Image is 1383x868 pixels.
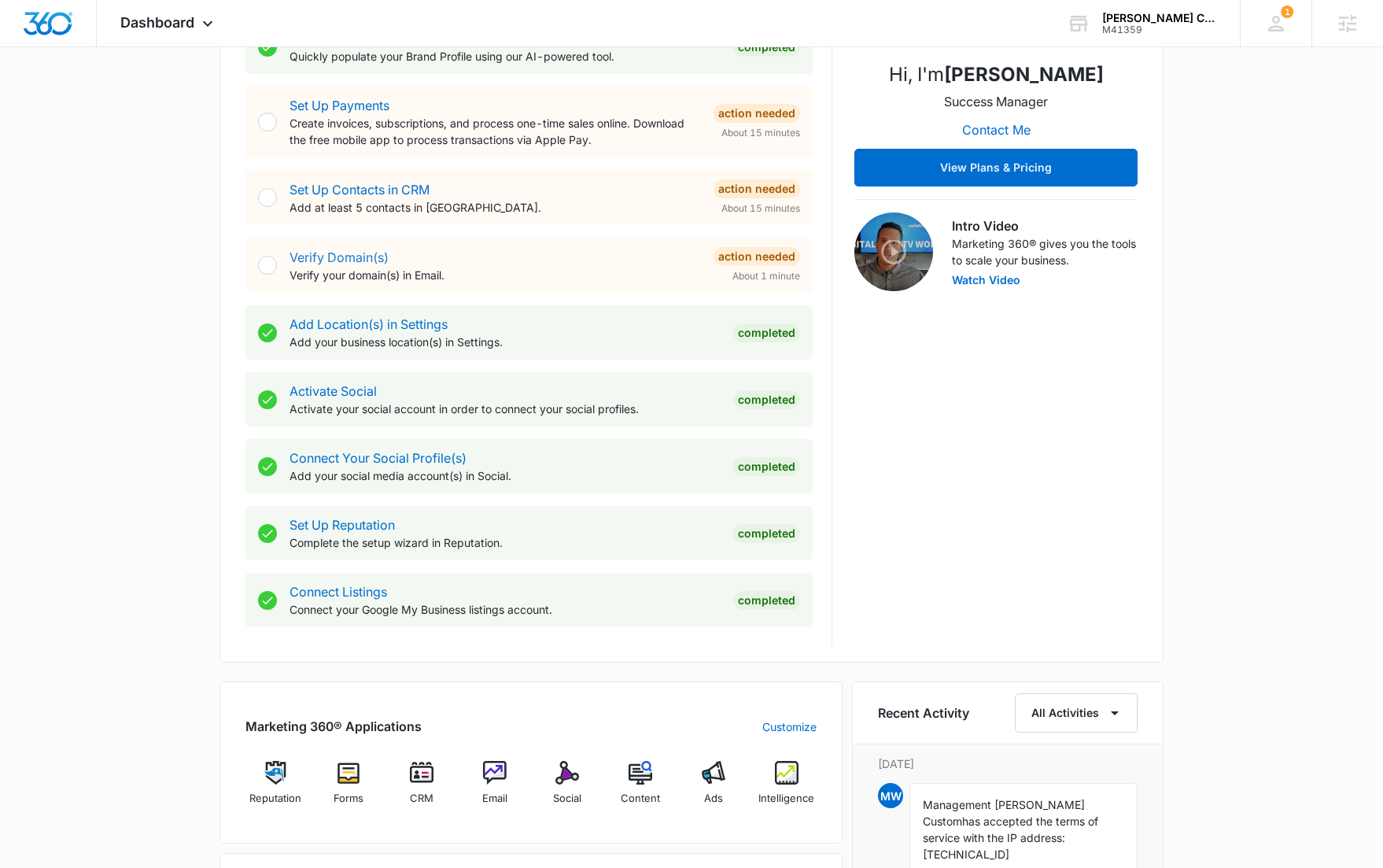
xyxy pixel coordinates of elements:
p: Hi, I'm [889,61,1104,89]
span: Forms [334,791,363,807]
button: View Plans & Pricing [854,149,1138,187]
div: Completed [733,323,800,342]
div: Completed [733,524,800,543]
span: Email [482,791,507,807]
div: Action Needed [714,179,800,198]
div: Completed [733,390,800,409]
div: notifications count [1281,6,1293,18]
a: Intelligence [756,761,817,818]
p: Success Manager [944,92,1048,111]
p: Add your business location(s) in Settings. [290,334,721,350]
a: Set Up Reputation [290,517,395,533]
button: Watch Video [952,275,1020,286]
a: Set Up Contacts in CRM [290,182,430,198]
span: CRM [410,791,433,807]
p: Activate your social account in order to connect your social profiles. [290,401,721,417]
span: MW [878,783,903,808]
p: Quickly populate your Brand Profile using our AI-powered tool. [290,48,721,65]
span: Dashboard [120,14,194,31]
span: Intelligence [758,791,814,807]
h3: Intro Video [952,216,1138,235]
span: has accepted the terms of service with the IP address: [923,814,1098,844]
span: [TECHNICAL_ID] [923,848,1009,861]
strong: [PERSON_NAME] [944,63,1104,86]
a: Customize [762,718,817,735]
div: Completed [733,457,800,476]
a: Social [537,761,598,818]
a: Add Location(s) in Settings [290,316,448,332]
a: Ads [684,761,744,818]
span: Management [PERSON_NAME] Custom [923,798,1085,828]
a: CRM [392,761,452,818]
a: Reputation [245,761,306,818]
div: Action Needed [714,104,800,123]
a: Set Up Payments [290,98,389,113]
div: Completed [733,591,800,610]
h2: Marketing 360® Applications [245,717,422,736]
img: Intro Video [854,212,933,291]
h6: Recent Activity [878,704,969,722]
a: Email [464,761,525,818]
a: Activate Social [290,383,377,399]
span: Reputation [249,791,301,807]
span: Content [621,791,660,807]
p: [DATE] [878,755,1138,772]
div: account id [1102,24,1217,35]
span: About 15 minutes [721,126,800,140]
p: Add your social media account(s) in Social. [290,467,721,484]
button: All Activities [1015,693,1138,733]
div: account name [1102,12,1217,24]
a: Content [610,761,671,818]
span: 1 [1281,6,1293,18]
a: Connect Listings [290,584,387,600]
div: Action Needed [714,247,800,266]
span: Social [553,791,581,807]
span: About 15 minutes [721,201,800,216]
p: Create invoices, subscriptions, and process one-time sales online. Download the free mobile app t... [290,115,701,148]
p: Marketing 360® gives you the tools to scale your business. [952,235,1138,268]
a: Connect Your Social Profile(s) [290,450,467,466]
a: Forms [319,761,379,818]
p: Complete the setup wizard in Reputation. [290,534,721,551]
p: Add at least 5 contacts in [GEOGRAPHIC_DATA]. [290,199,701,216]
p: Connect your Google My Business listings account. [290,601,721,618]
p: Verify your domain(s) in Email. [290,267,701,283]
span: Ads [704,791,723,807]
button: Contact Me [946,111,1046,149]
a: Verify Domain(s) [290,249,389,265]
span: About 1 minute [732,269,800,283]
